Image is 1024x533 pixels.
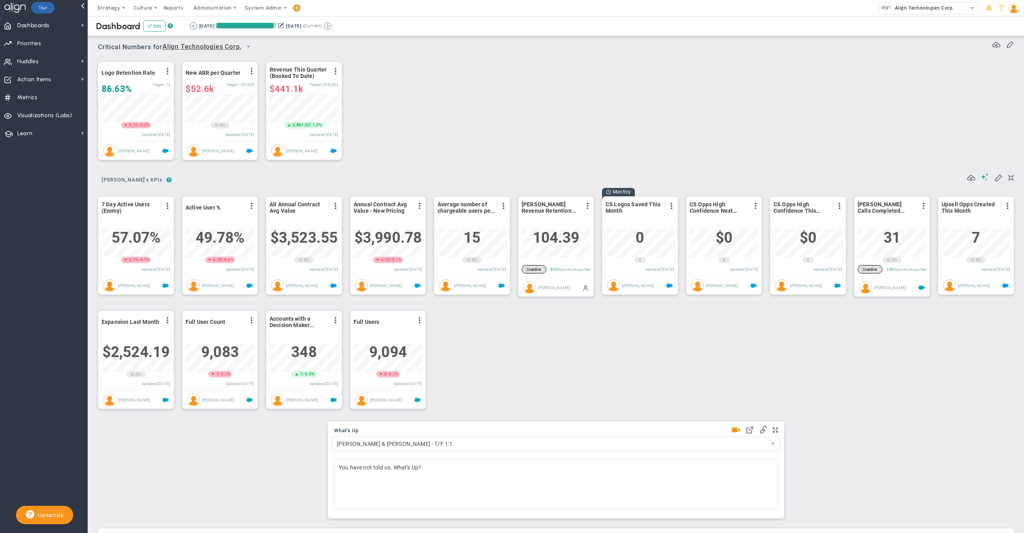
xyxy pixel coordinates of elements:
span: Salesforce Enabled<br ></span>2. AACV - New Pricing [414,282,421,289]
span: 0.1% [392,257,402,262]
span: CS Logos Saved This Month [606,201,664,214]
span: Salesforce Enabled<br ></span>Copy of Upsell Pipeline All [1002,282,1009,289]
span: $3,523.55 [270,229,338,246]
span: Refresh Data [967,173,975,181]
span: Align Technologies Corp. [891,3,954,13]
span: 0 [723,257,725,264]
span: Salesforce Enabled<br ></span>That Was Easy [162,282,169,289]
span: 0 [467,257,469,264]
img: Alex Abramson [775,279,788,292]
img: Alex Abramson [103,279,116,292]
span: 0.1% [389,371,398,377]
span: select [967,3,978,14]
span: 0% [472,258,477,263]
span: | [469,258,470,263]
div: You have not told us. What's Up? [334,459,778,509]
span: | [138,257,139,262]
span: 1 [300,371,302,377]
span: Manually Updated [582,284,589,291]
span: [PERSON_NAME] [118,397,150,402]
span: Visualizations (Labs) [17,107,72,124]
span: select [242,40,255,54]
span: 0% [976,258,981,263]
span: Strategy [97,5,120,11]
span: System Admin [245,5,282,11]
img: Brook Davis [103,144,116,157]
span: [PERSON_NAME] [118,148,150,153]
span: 31 [884,229,900,246]
img: 48978.Person.photo [1008,3,1019,14]
span: [PERSON_NAME] [118,283,150,287]
button: Edit [143,20,166,32]
span: Salesforce Enabled<br ></span>AACV - All Pricing [330,282,337,289]
span: 0 [971,257,973,264]
span: 4.52 [381,257,390,263]
span: | [310,122,311,128]
span: 0% [220,123,225,128]
span: 0 [807,257,809,264]
img: Eugene Terk [187,144,200,157]
span: | [222,257,223,262]
span: 150,000 [239,82,254,87]
div: [DATE] [286,22,301,30]
span: [PERSON_NAME] & [PERSON_NAME] - T/F 1:1 [332,437,766,451]
span: Average number of chargeable users per paid account [438,201,496,214]
span: [PERSON_NAME] Calls Completed (QTD) [858,201,916,214]
span: Updated [DATE] [142,267,170,271]
span: 158 [886,267,894,271]
span: Target: [226,82,238,87]
img: Alex Abramson [355,393,368,406]
span: | [138,122,139,128]
span: [PERSON_NAME] [958,283,990,287]
span: What's Up [334,428,359,433]
span: Full Users [354,319,380,325]
span: Metrics [17,89,38,106]
span: Salesforce Enabled<br ></span>CS Total Active Pipeline Next Month [750,282,757,289]
span: Salesforce Enabled<br ></span>Copy of That Was Easy - Alex [246,282,253,289]
span: [PERSON_NAME] [286,148,318,153]
span: Salesforce Enabled<br ></span>Reporting Users [246,397,253,403]
span: [PERSON_NAME] [454,283,486,287]
span: Updated [DATE] [310,381,338,386]
span: 15 [464,229,480,246]
span: [PERSON_NAME] [286,283,318,287]
img: 10991.Company.photo [881,3,891,13]
span: [PERSON_NAME]'s KPIs [98,174,166,186]
span: Salesforce Enabled<br ></span>Logos Saved This Month [666,282,673,289]
span: Contact Us [34,512,63,518]
span: | [973,258,974,263]
span: Refresh Data [992,40,1000,48]
span: 0% [304,258,309,263]
span: [PERSON_NAME] [286,397,318,402]
span: 0 [215,122,217,129]
span: [PERSON_NAME] [538,285,570,289]
span: 7 [972,229,980,246]
span: (Current) [303,22,322,30]
img: Alex Abramson [943,279,956,292]
span: Salesforce Enabled<br ></span>CS Total Active Pipeline This Month [834,282,841,289]
span: [PERSON_NAME] [622,283,654,287]
img: Alex Abramson [271,279,284,292]
span: Salesforce Enabled<br ></span>Tom's accounts kickoff complete [918,284,925,291]
span: Target: [310,82,322,87]
span: | [218,371,220,377]
span: Critical Numbers for [98,40,257,55]
img: Brook Davis [271,393,284,406]
span: [PERSON_NAME] [370,397,402,402]
span: 70 [166,82,170,87]
span: 5,861.02 [292,122,310,128]
span: $0 [716,229,732,246]
span: select [766,437,780,451]
span: 9,094 [369,343,407,361]
span: Updated [DATE] [982,267,1010,271]
span: 0.1% [221,371,230,377]
span: | [301,258,302,263]
span: 7 [216,371,218,377]
span: Updated [DATE] [814,267,842,271]
span: Updated [DATE] [730,267,758,271]
span: Active User % [186,204,220,211]
img: Brook Davis [187,393,200,406]
span: Upsell Opps Created This Month [942,201,1000,214]
span: Updated [DATE] [394,267,422,271]
span: CS Opps High Confidence This Month ($) [774,201,832,214]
